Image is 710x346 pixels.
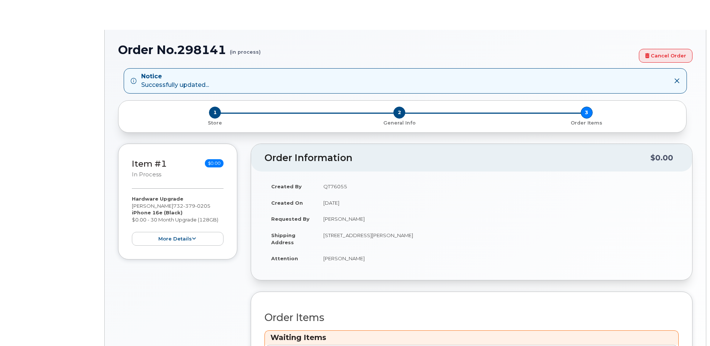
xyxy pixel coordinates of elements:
[317,227,679,250] td: [STREET_ADDRESS][PERSON_NAME]
[132,195,224,246] div: [PERSON_NAME] $0.00 - 30 Month Upgrade (128GB)
[271,255,298,261] strong: Attention
[141,72,209,89] div: Successfully updated...
[132,196,183,202] strong: Hardware Upgrade
[317,211,679,227] td: [PERSON_NAME]
[271,200,303,206] strong: Created On
[132,158,167,169] a: Item #1
[271,216,310,222] strong: Requested By
[124,119,306,126] a: 1 Store
[205,159,224,167] span: $0.00
[317,195,679,211] td: [DATE]
[271,232,295,245] strong: Shipping Address
[173,203,210,209] span: 732
[306,119,493,126] a: 2 General Info
[271,183,302,189] strong: Created By
[132,232,224,246] button: more details
[183,203,195,209] span: 379
[264,312,679,323] h2: Order Items
[264,153,650,163] h2: Order Information
[270,333,673,343] h3: Waiting Items
[118,43,635,56] h1: Order No.298141
[141,72,209,81] strong: Notice
[393,107,405,119] span: 2
[317,178,679,195] td: QT76055
[230,43,261,55] small: (in process)
[209,107,221,119] span: 1
[127,120,303,126] p: Store
[132,210,183,216] strong: iPhone 16e (Black)
[309,120,490,126] p: General Info
[132,171,161,178] small: in process
[650,151,673,165] div: $0.00
[639,49,692,63] a: Cancel Order
[195,203,210,209] span: 0205
[317,250,679,267] td: [PERSON_NAME]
